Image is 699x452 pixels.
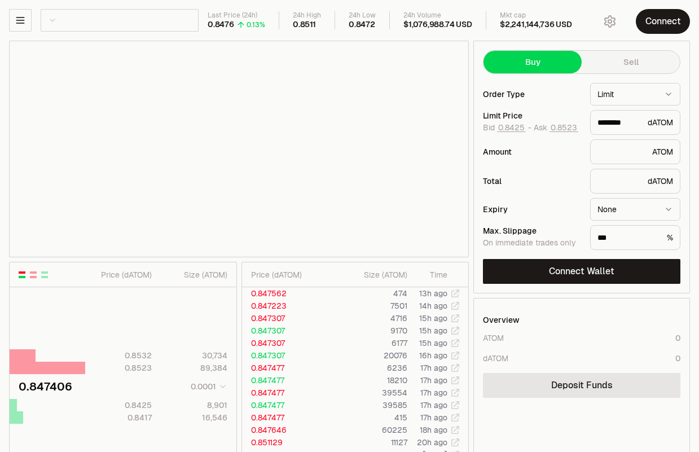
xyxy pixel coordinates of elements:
div: 0.847406 [19,379,72,394]
span: Bid - [483,123,531,133]
div: Overview [483,314,520,326]
a: Deposit Funds [483,373,680,398]
button: 0.8425 [497,123,526,132]
td: 0.847646 [242,424,331,436]
td: 6177 [330,337,408,349]
td: 60225 [330,424,408,436]
td: 39585 [330,399,408,411]
td: 0.847307 [242,337,331,349]
td: 18210 [330,374,408,387]
div: 24h Volume [403,11,472,20]
button: Show Buy Orders Only [40,270,49,279]
time: 18h ago [420,425,447,435]
td: 0.847477 [242,387,331,399]
div: Size ( ATOM ) [161,269,227,280]
div: Price ( dATOM ) [86,269,152,280]
td: 0.847307 [242,349,331,362]
td: 0.847477 [242,399,331,411]
td: 7501 [330,300,408,312]
button: Connect Wallet [483,259,680,284]
div: 8,901 [161,400,227,411]
div: 0.8425 [86,400,152,411]
div: Amount [483,148,581,156]
div: 24h Low [349,11,376,20]
div: On immediate trades only [483,238,581,248]
div: Total [483,177,581,185]
div: dATOM [590,110,680,135]
time: 17h ago [420,388,447,398]
button: Show Sell Orders Only [29,270,38,279]
time: 20h ago [417,437,447,447]
div: 24h High [293,11,321,20]
td: 0.847477 [242,411,331,424]
td: 6236 [330,362,408,374]
div: Size ( ATOM ) [339,269,407,280]
div: $1,076,988.74 USD [403,20,472,30]
time: 14h ago [419,301,447,311]
div: Price ( dATOM ) [251,269,330,280]
time: 17h ago [420,375,447,385]
div: 0.8511 [293,20,316,30]
time: 17h ago [420,363,447,373]
div: Expiry [483,205,581,213]
div: 0.8476 [208,20,234,30]
div: 30,734 [161,350,227,361]
div: Limit Price [483,112,581,120]
time: 16h ago [419,350,447,361]
td: 20076 [330,349,408,362]
time: 17h ago [420,412,447,423]
div: Order Type [483,90,581,98]
div: dATOM [483,353,508,364]
td: 9170 [330,324,408,337]
div: Mkt cap [500,11,572,20]
time: 17h ago [420,400,447,410]
time: 15h ago [419,338,447,348]
td: 474 [330,287,408,300]
div: $2,241,144,736 USD [500,20,572,30]
div: 0.8523 [86,362,152,374]
div: 16,546 [161,412,227,423]
div: ATOM [483,332,504,344]
td: 0.847562 [242,287,331,300]
div: Last Price (24h) [208,11,265,20]
td: 0.847477 [242,374,331,387]
div: 0 [675,353,680,364]
time: 15h ago [419,313,447,323]
button: Buy [483,51,582,73]
td: 0.847307 [242,324,331,337]
div: 0.8472 [349,20,375,30]
div: 0.8532 [86,350,152,361]
span: Ask [534,123,578,133]
td: 11127 [330,436,408,449]
button: Sell [582,51,680,73]
td: 4716 [330,312,408,324]
div: dATOM [590,169,680,194]
td: 0.847307 [242,312,331,324]
td: 0.847477 [242,362,331,374]
button: Connect [636,9,690,34]
td: 0.851129 [242,436,331,449]
button: None [590,198,680,221]
td: 0.847223 [242,300,331,312]
button: 0.8523 [549,123,578,132]
button: Show Buy and Sell Orders [17,270,27,279]
iframe: Financial Chart [10,41,468,257]
div: 0.8417 [86,412,152,423]
div: Time [417,269,447,280]
time: 15h ago [419,326,447,336]
td: 39554 [330,387,408,399]
button: 0.0001 [187,380,227,393]
td: 415 [330,411,408,424]
div: 89,384 [161,362,227,374]
div: ATOM [590,139,680,164]
time: 13h ago [419,288,447,299]
div: % [590,225,680,250]
div: 0 [675,332,680,344]
button: Limit [590,83,680,106]
div: 0.13% [247,20,265,29]
div: Max. Slippage [483,227,581,235]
